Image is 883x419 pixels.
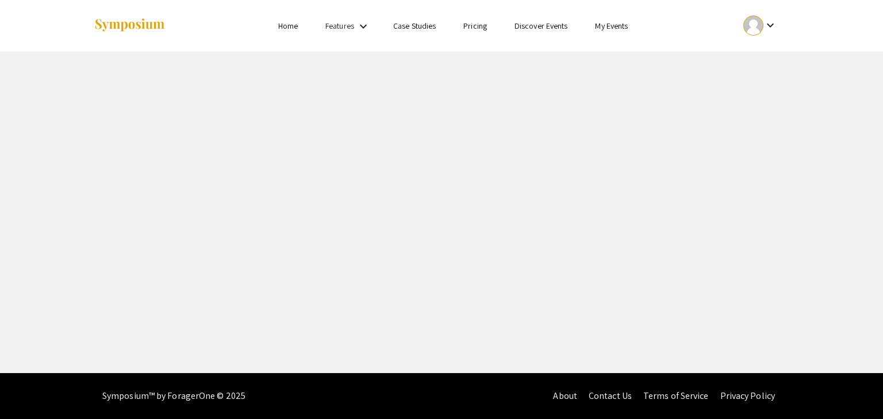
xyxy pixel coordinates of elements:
a: My Events [595,21,628,31]
mat-icon: Expand Features list [356,20,370,33]
div: Symposium™ by ForagerOne © 2025 [102,373,245,419]
a: Home [278,21,298,31]
mat-icon: Expand account dropdown [763,18,777,32]
a: Terms of Service [643,390,709,402]
a: Privacy Policy [720,390,775,402]
a: Case Studies [393,21,436,31]
button: Expand account dropdown [731,13,789,38]
iframe: Chat [834,367,874,410]
a: About [553,390,577,402]
a: Pricing [463,21,487,31]
a: Discover Events [515,21,568,31]
a: Contact Us [589,390,632,402]
img: Symposium by ForagerOne [94,18,166,33]
a: Features [325,21,354,31]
